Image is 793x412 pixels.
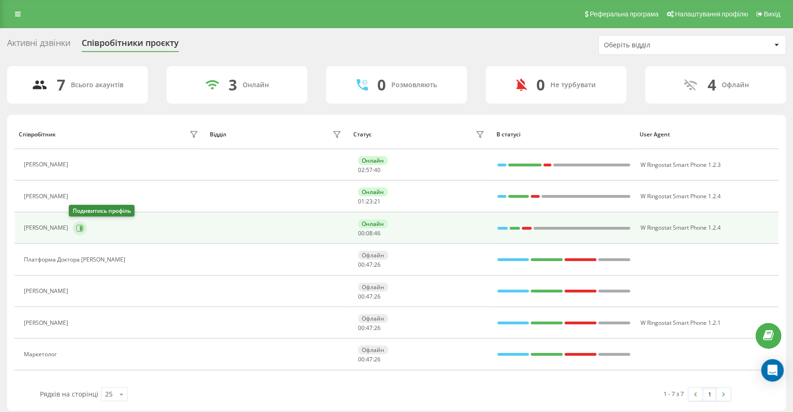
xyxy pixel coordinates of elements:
span: 26 [374,324,381,332]
div: 7 [57,76,65,94]
span: W Ringostat Smart Phone 1.2.4 [640,224,721,232]
span: 00 [358,324,365,332]
span: 00 [358,292,365,300]
div: Офлайн [358,283,388,292]
span: Вихід [764,10,780,18]
div: Open Intercom Messenger [761,359,784,382]
div: Статус [353,131,372,138]
div: : : [358,167,381,173]
span: W Ringostat Smart Phone 1.2.1 [640,319,721,327]
div: User Agent [640,131,774,138]
span: Рядків на сторінці [40,390,99,398]
div: 4 [708,76,716,94]
span: 00 [358,261,365,269]
div: Всього акаунтів [71,81,123,89]
span: 47 [366,324,373,332]
div: 0 [377,76,386,94]
div: Не турбувати [550,81,596,89]
div: Платформа Доктора [PERSON_NAME] [24,256,128,263]
span: 26 [374,355,381,363]
div: Онлайн [243,81,269,89]
div: : : [358,230,381,237]
div: Онлайн [358,156,388,165]
span: W Ringostat Smart Phone 1.2.3 [640,161,721,169]
div: 0 [536,76,545,94]
div: : : [358,262,381,268]
div: [PERSON_NAME] [24,161,70,168]
div: 25 [105,390,113,399]
span: 21 [374,197,381,205]
span: 47 [366,261,373,269]
div: Подивитись профіль [69,205,135,217]
div: Офлайн [358,345,388,354]
span: 47 [366,292,373,300]
div: Оберіть відділ [604,41,716,49]
span: 00 [358,355,365,363]
div: Співробітники проєкту [82,38,179,52]
span: 08 [366,229,373,237]
span: 40 [374,166,381,174]
div: Офлайн [358,314,388,323]
div: Онлайн [358,187,388,196]
span: 00 [358,229,365,237]
span: 46 [374,229,381,237]
div: 1 - 7 з 7 [663,389,684,398]
span: 26 [374,292,381,300]
div: В статусі [496,131,631,138]
span: 47 [366,355,373,363]
a: 1 [702,388,717,401]
div: Розмовляють [391,81,437,89]
span: Реферальна програма [590,10,659,18]
div: Офлайн [358,251,388,260]
div: [PERSON_NAME] [24,193,70,200]
span: W Ringostat Smart Phone 1.2.4 [640,192,721,200]
span: 01 [358,197,365,205]
div: 3 [229,76,237,94]
div: Маркетолог [24,351,59,358]
div: : : [358,198,381,205]
div: [PERSON_NAME] [24,225,70,231]
div: [PERSON_NAME] [24,288,70,294]
div: : : [358,356,381,363]
div: Відділ [210,131,226,138]
div: [PERSON_NAME] [24,320,70,326]
span: 23 [366,197,373,205]
div: Співробітник [19,131,56,138]
div: Офлайн [722,81,749,89]
div: : : [358,325,381,331]
span: Налаштування профілю [675,10,748,18]
span: 57 [366,166,373,174]
div: : : [358,293,381,300]
span: 26 [374,261,381,269]
div: Онлайн [358,219,388,228]
span: 02 [358,166,365,174]
div: Активні дзвінки [7,38,70,52]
